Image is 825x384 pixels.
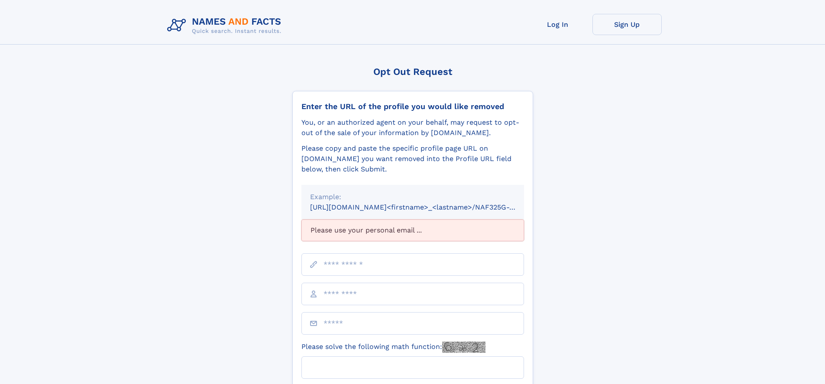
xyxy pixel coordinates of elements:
img: Logo Names and Facts [164,14,288,37]
small: [URL][DOMAIN_NAME]<firstname>_<lastname>/NAF325G-xxxxxxxx [310,203,540,211]
a: Sign Up [592,14,662,35]
div: Opt Out Request [292,66,533,77]
div: You, or an authorized agent on your behalf, may request to opt-out of the sale of your informatio... [301,117,524,138]
div: Example: [310,192,515,202]
a: Log In [523,14,592,35]
div: Enter the URL of the profile you would like removed [301,102,524,111]
label: Please solve the following math function: [301,342,485,353]
div: Please copy and paste the specific profile page URL on [DOMAIN_NAME] you want removed into the Pr... [301,143,524,174]
div: Please use your personal email ... [301,219,524,241]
